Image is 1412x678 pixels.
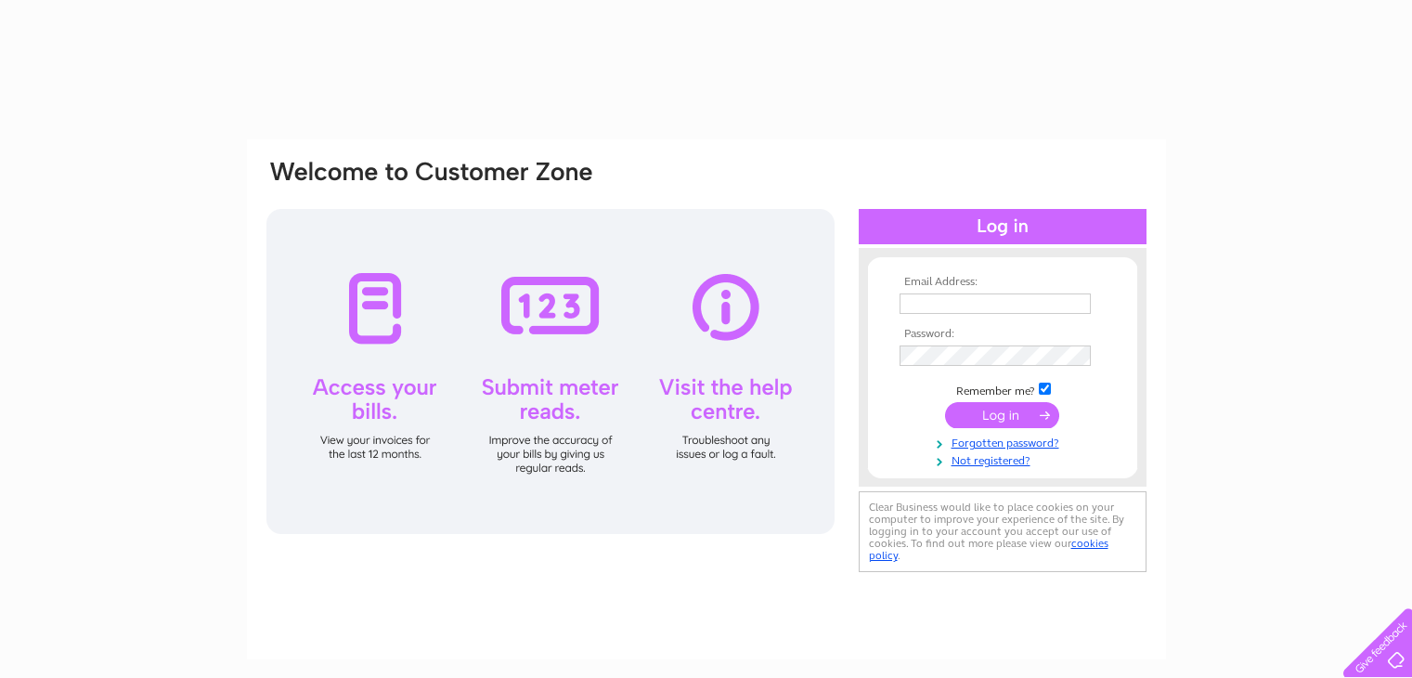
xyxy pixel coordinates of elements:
div: Clear Business would like to place cookies on your computer to improve your experience of the sit... [859,491,1146,572]
input: Submit [945,402,1059,428]
a: Not registered? [900,450,1110,468]
td: Remember me? [895,380,1110,398]
th: Password: [895,328,1110,341]
a: cookies policy [869,537,1108,562]
a: Forgotten password? [900,433,1110,450]
th: Email Address: [895,276,1110,289]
